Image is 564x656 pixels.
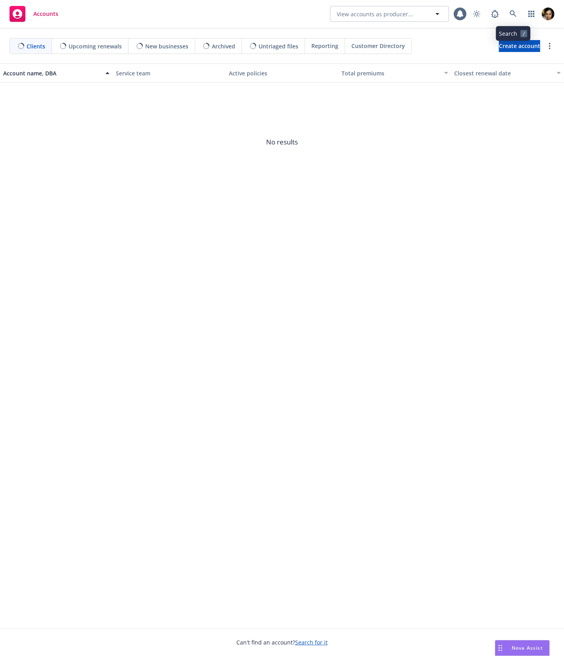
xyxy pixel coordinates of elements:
[6,3,61,25] a: Accounts
[455,69,552,77] div: Closest renewal date
[338,63,451,83] button: Total premiums
[542,8,554,20] img: photo
[341,69,439,77] div: Total premiums
[524,6,539,22] a: Switch app
[229,69,335,77] div: Active policies
[33,11,58,17] span: Accounts
[495,640,550,656] button: Nova Assist
[495,641,505,656] div: Drag to move
[113,63,225,83] button: Service team
[27,42,45,50] span: Clients
[545,41,554,51] a: more
[499,40,540,52] a: Create account
[487,6,503,22] a: Report a Bug
[69,42,122,50] span: Upcoming renewals
[236,638,328,646] span: Can't find an account?
[505,6,521,22] a: Search
[499,38,540,54] span: Create account
[116,69,222,77] div: Service team
[330,6,449,22] button: View accounts as producer...
[3,69,101,77] div: Account name, DBA
[469,6,485,22] a: Toggle theme
[212,42,235,50] span: Archived
[512,644,543,651] span: Nova Assist
[311,42,338,50] span: Reporting
[145,42,188,50] span: New businesses
[226,63,338,83] button: Active policies
[337,10,413,18] span: View accounts as producer...
[295,639,328,646] a: Search for it
[259,42,298,50] span: Untriaged files
[451,63,564,83] button: Closest renewal date
[351,42,405,50] span: Customer Directory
